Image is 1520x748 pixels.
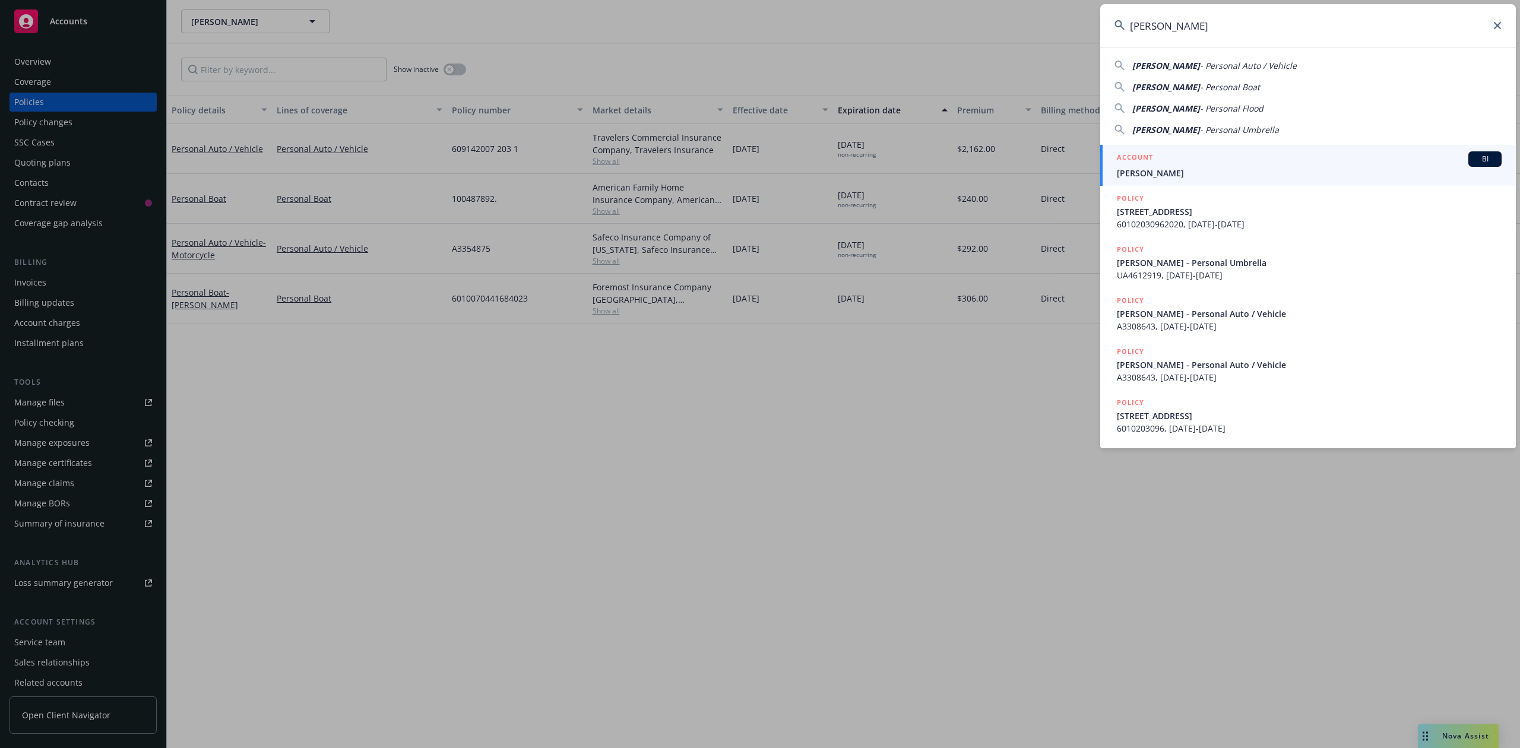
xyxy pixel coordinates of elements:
[1117,243,1144,255] h5: POLICY
[1117,205,1502,218] span: [STREET_ADDRESS]
[1100,237,1516,288] a: POLICY[PERSON_NAME] - Personal UmbrellaUA4612919, [DATE]-[DATE]
[1200,103,1263,114] span: - Personal Flood
[1117,371,1502,383] span: A3308643, [DATE]-[DATE]
[1117,397,1144,408] h5: POLICY
[1117,410,1502,422] span: [STREET_ADDRESS]
[1117,346,1144,357] h5: POLICY
[1117,192,1144,204] h5: POLICY
[1100,186,1516,237] a: POLICY[STREET_ADDRESS]60102030962020, [DATE]-[DATE]
[1117,269,1502,281] span: UA4612919, [DATE]-[DATE]
[1117,294,1144,306] h5: POLICY
[1117,151,1153,166] h5: ACCOUNT
[1117,218,1502,230] span: 60102030962020, [DATE]-[DATE]
[1100,339,1516,390] a: POLICY[PERSON_NAME] - Personal Auto / VehicleA3308643, [DATE]-[DATE]
[1117,422,1502,435] span: 6010203096, [DATE]-[DATE]
[1132,81,1200,93] span: [PERSON_NAME]
[1117,256,1502,269] span: [PERSON_NAME] - Personal Umbrella
[1200,60,1297,71] span: - Personal Auto / Vehicle
[1132,60,1200,71] span: [PERSON_NAME]
[1117,167,1502,179] span: [PERSON_NAME]
[1100,390,1516,441] a: POLICY[STREET_ADDRESS]6010203096, [DATE]-[DATE]
[1117,308,1502,320] span: [PERSON_NAME] - Personal Auto / Vehicle
[1100,4,1516,47] input: Search...
[1200,81,1260,93] span: - Personal Boat
[1200,124,1279,135] span: - Personal Umbrella
[1100,288,1516,339] a: POLICY[PERSON_NAME] - Personal Auto / VehicleA3308643, [DATE]-[DATE]
[1117,320,1502,332] span: A3308643, [DATE]-[DATE]
[1132,124,1200,135] span: [PERSON_NAME]
[1117,359,1502,371] span: [PERSON_NAME] - Personal Auto / Vehicle
[1100,145,1516,186] a: ACCOUNTBI[PERSON_NAME]
[1132,103,1200,114] span: [PERSON_NAME]
[1473,154,1497,164] span: BI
